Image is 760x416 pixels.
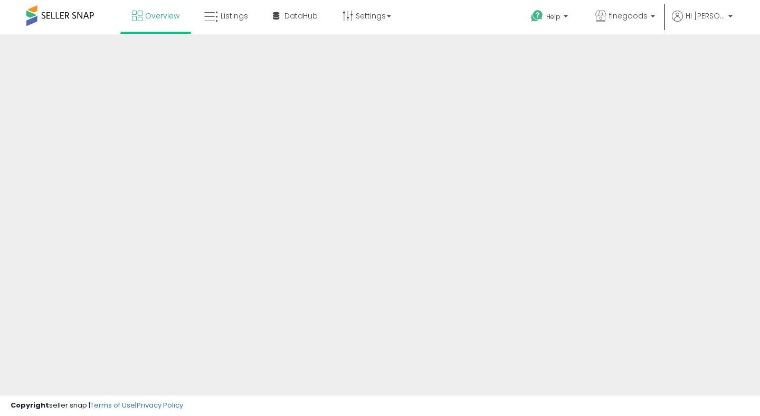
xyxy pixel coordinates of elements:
a: Terms of Use [90,400,135,410]
div: seller snap | | [11,401,183,411]
span: finegoods [609,11,648,21]
strong: Copyright [11,400,49,410]
span: Help [546,12,560,21]
span: DataHub [284,11,318,21]
a: Hi [PERSON_NAME] [672,11,733,34]
a: Privacy Policy [137,400,183,410]
a: Help [522,2,578,34]
span: Overview [145,11,179,21]
i: Get Help [530,10,544,23]
span: Hi [PERSON_NAME] [686,11,725,21]
span: Listings [221,11,248,21]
